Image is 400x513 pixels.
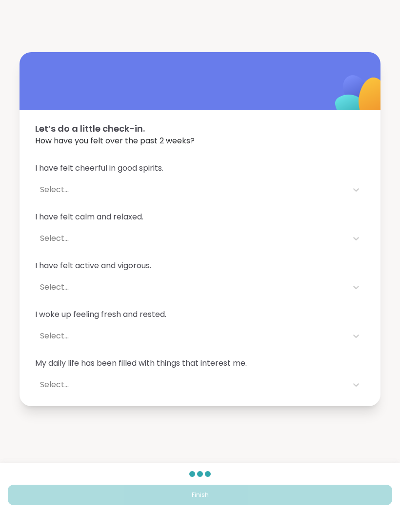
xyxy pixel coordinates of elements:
div: Select... [40,184,342,196]
span: Finish [192,491,209,499]
div: Select... [40,281,342,293]
div: Select... [40,233,342,244]
span: How have you felt over the past 2 weeks? [35,135,365,147]
div: Select... [40,379,342,391]
span: My daily life has been filled with things that interest me. [35,357,365,369]
span: I have felt active and vigorous. [35,260,365,272]
span: I have felt cheerful in good spirits. [35,162,365,174]
div: Select... [40,330,342,342]
button: Finish [8,485,392,505]
span: I have felt calm and relaxed. [35,211,365,223]
span: I woke up feeling fresh and rested. [35,309,365,320]
span: Let’s do a little check-in. [35,122,365,135]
